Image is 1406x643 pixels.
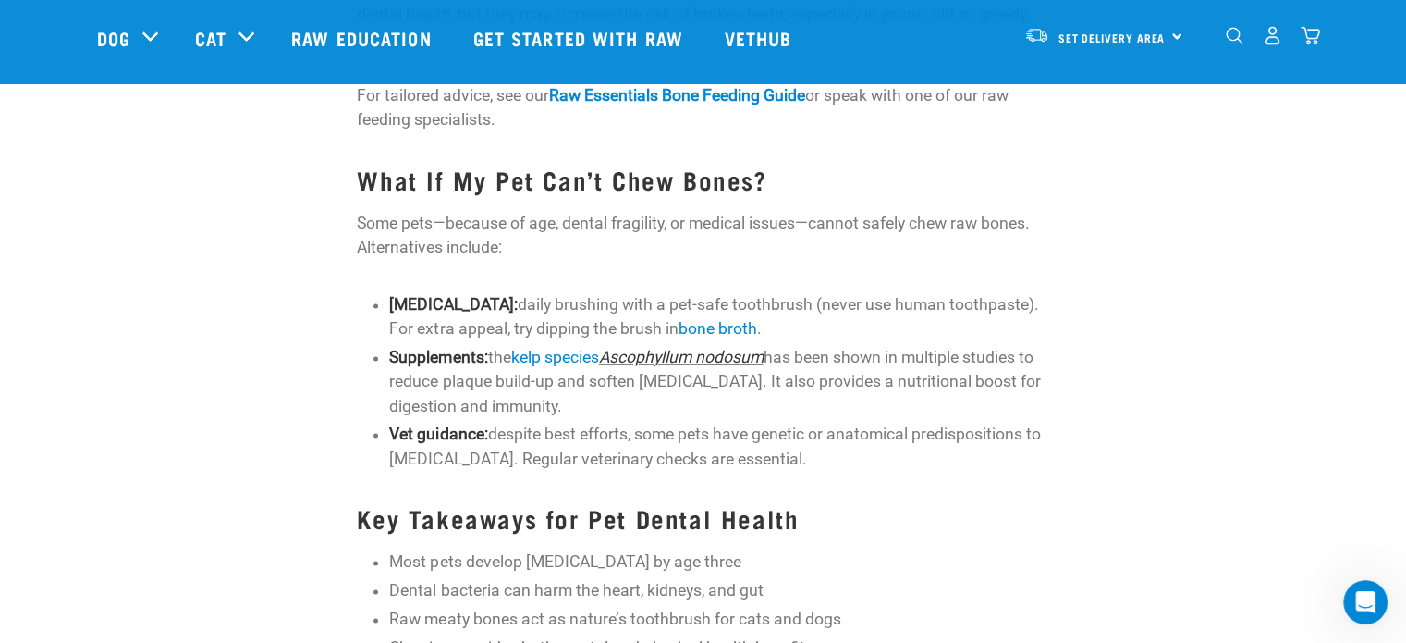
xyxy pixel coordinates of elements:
[706,1,815,75] a: Vethub
[598,348,763,366] a: Ascophyllum nodosum
[97,24,130,52] a: Dog
[510,348,598,366] a: kelp species
[389,295,517,314] strong: [MEDICAL_DATA]:
[678,319,756,338] a: bone broth
[195,24,226,52] a: Cat
[389,422,1048,471] p: despite best efforts, some pets have genetic or anatomical predispositions to [MEDICAL_DATA]. Reg...
[389,292,1048,341] p: daily brushing with a pet-safe toothbrush (never use human toothpaste). For extra appeal, try dip...
[389,345,1048,418] p: the has been shown in multiple studies to reduce plaque build-up and soften [MEDICAL_DATA]. It al...
[549,86,805,105] a: Raw Essentials Bone Feeding Guide
[389,607,1048,631] p: Raw meaty bones act as nature’s toothbrush for cats and dogs
[357,83,1049,132] p: For tailored advice, see our or speak with one of our raw feeding specialists.
[273,1,454,75] a: Raw Education
[389,348,487,366] strong: Supplements:
[357,166,1049,194] h3: What If My Pet Can’t Chew Bones?
[1058,34,1166,41] span: Set Delivery Area
[455,1,706,75] a: Get started with Raw
[357,504,1049,533] h3: Key Takeaways for Pet Dental Health
[357,211,1049,260] p: Some pets—because of age, dental fragility, or medical issues—cannot safely chew raw bones. Alter...
[389,425,487,443] strong: Vet guidance:
[1226,27,1243,44] img: home-icon-1@2x.png
[1024,27,1049,43] img: van-moving.png
[389,550,1048,574] p: Most pets develop [MEDICAL_DATA] by age three
[1301,26,1320,45] img: home-icon@2x.png
[1263,26,1282,45] img: user.png
[389,578,1048,602] p: Dental bacteria can harm the heart, kidneys, and gut
[1343,580,1388,624] iframe: Intercom live chat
